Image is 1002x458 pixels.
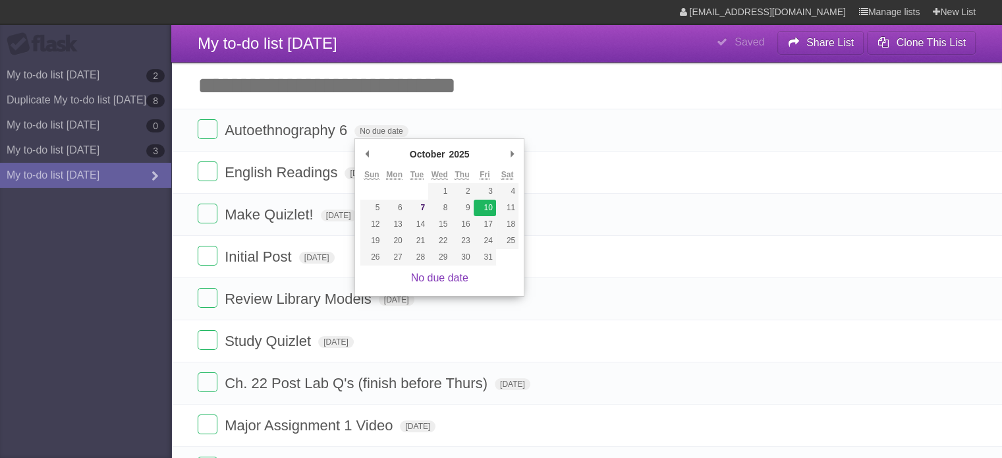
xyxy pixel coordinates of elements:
button: 29 [428,249,451,266]
b: Clone This List [896,37,966,48]
span: Study Quizlet [225,333,314,349]
button: 4 [496,183,518,200]
label: Done [198,288,217,308]
span: Make Quizlet! [225,206,317,223]
button: 3 [474,183,496,200]
span: [DATE] [400,420,435,432]
abbr: Thursday [455,170,469,180]
b: Share List [806,37,854,48]
button: Previous Month [360,144,374,164]
span: Autoethnography 6 [225,122,350,138]
button: 5 [360,200,383,216]
span: [DATE] [318,336,354,348]
button: 11 [496,200,518,216]
button: Share List [777,31,864,55]
div: 2025 [447,144,471,164]
span: [DATE] [495,378,530,390]
button: 1 [428,183,451,200]
button: 21 [406,233,428,249]
button: 24 [474,233,496,249]
button: 31 [474,249,496,266]
button: 10 [474,200,496,216]
abbr: Saturday [501,170,514,180]
abbr: Sunday [364,170,379,180]
span: Review Library Models [225,291,375,307]
label: Done [198,119,217,139]
button: 19 [360,233,383,249]
button: 18 [496,216,518,233]
button: 25 [496,233,518,249]
button: 28 [406,249,428,266]
label: Done [198,415,217,434]
label: Done [198,204,217,223]
button: 16 [451,216,473,233]
span: [DATE] [299,252,335,264]
button: 23 [451,233,473,249]
label: Done [198,372,217,392]
button: 13 [383,216,405,233]
span: English Readings [225,164,341,181]
button: 30 [451,249,473,266]
button: 17 [474,216,496,233]
span: Ch. 22 Post Lab Q's (finish before Thurs) [225,375,491,391]
button: Next Month [505,144,518,164]
span: [DATE] [345,167,380,179]
span: Initial Post [225,248,295,265]
b: 8 [146,94,165,107]
button: 14 [406,216,428,233]
a: No due date [411,272,468,283]
label: Done [198,246,217,266]
button: 12 [360,216,383,233]
button: 15 [428,216,451,233]
button: 9 [451,200,473,216]
b: 2 [146,69,165,82]
button: 6 [383,200,405,216]
abbr: Tuesday [410,170,424,180]
div: October [408,144,447,164]
button: 27 [383,249,405,266]
button: 7 [406,200,428,216]
span: [DATE] [321,210,356,221]
span: My to-do list [DATE] [198,34,337,52]
span: [DATE] [379,294,414,306]
b: Saved [735,36,764,47]
button: 22 [428,233,451,249]
label: Done [198,161,217,181]
abbr: Friday [480,170,489,180]
span: No due date [354,125,408,137]
button: 2 [451,183,473,200]
abbr: Wednesday [431,170,448,180]
button: Clone This List [867,31,976,55]
div: Flask [7,32,86,56]
span: Major Assignment 1 Video [225,417,396,434]
b: 3 [146,144,165,157]
abbr: Monday [386,170,403,180]
b: 0 [146,119,165,132]
button: 8 [428,200,451,216]
button: 20 [383,233,405,249]
button: 26 [360,249,383,266]
label: Done [198,330,217,350]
